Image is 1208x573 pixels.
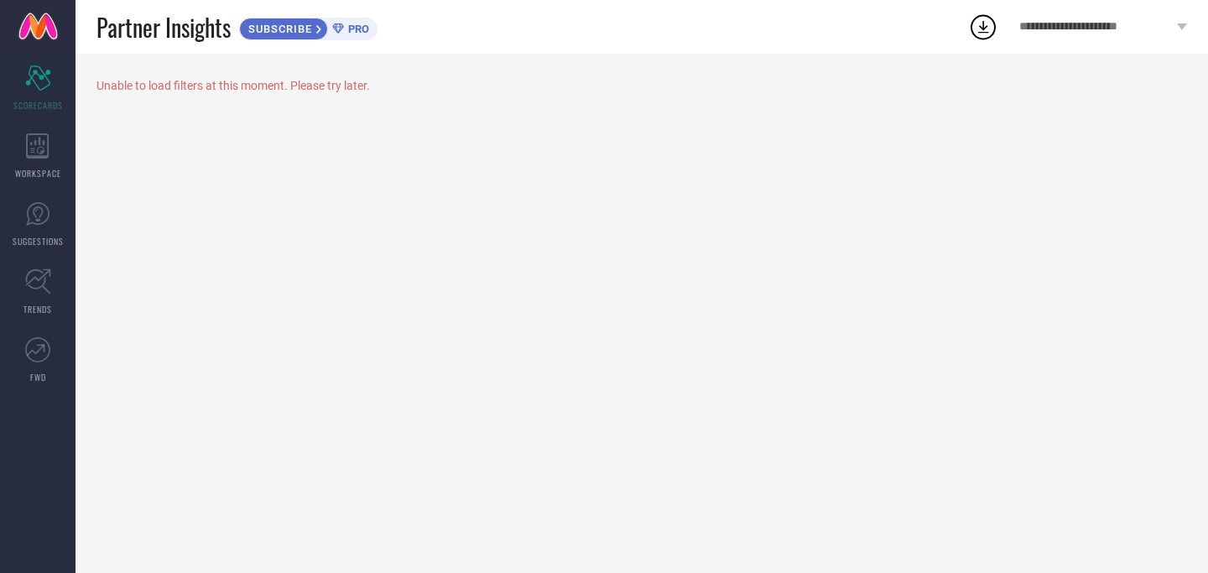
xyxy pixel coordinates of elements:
span: FWD [30,371,46,383]
span: PRO [344,23,369,35]
span: TRENDS [23,303,52,315]
span: SCORECARDS [13,99,63,112]
span: SUGGESTIONS [13,235,64,247]
a: SUBSCRIBEPRO [239,13,377,40]
span: WORKSPACE [15,167,61,180]
span: Partner Insights [96,10,231,44]
span: SUBSCRIBE [240,23,316,35]
div: Open download list [968,12,998,42]
div: Unable to load filters at this moment. Please try later. [96,79,1187,92]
